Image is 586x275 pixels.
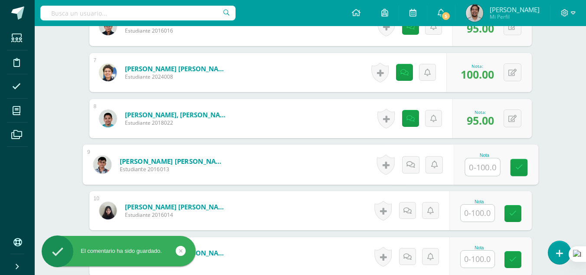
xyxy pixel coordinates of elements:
span: 100.00 [461,67,494,82]
img: 4cf0447d3925208b25dcbe459835d5ba.png [99,18,117,35]
div: Nota [460,245,498,250]
span: Estudiante 2016016 [125,27,229,34]
input: 0-100.0 [461,251,494,268]
span: Estudiante 2018022 [125,119,229,126]
div: Nota [465,153,504,158]
a: [PERSON_NAME] [PERSON_NAME] [125,202,229,211]
img: 262f79e3debce47fe32c8ebed8e12142.png [93,156,111,173]
span: Estudiante 2024008 [125,73,229,80]
img: b98dcfdf1e9a445b6df2d552ad5736ea.png [99,202,117,219]
div: Nota [460,199,498,204]
span: Estudiante 2016014 [125,211,229,219]
span: [PERSON_NAME] [490,5,540,14]
input: 0-100.0 [465,159,500,176]
input: 0-100.0 [461,205,494,222]
div: Nota: [461,63,494,69]
a: [PERSON_NAME] [PERSON_NAME] [125,64,229,73]
img: aa1facf1aff86faba5ca465acb65a1b2.png [99,110,117,127]
div: El comentario ha sido guardado. [42,247,196,255]
a: [PERSON_NAME], [PERSON_NAME] [125,110,229,119]
img: eb28769a265c20a7f2a062e4b93ebb68.png [466,4,483,22]
span: Mi Perfil [490,13,540,20]
div: Nota: [467,109,494,115]
a: [PERSON_NAME] [PERSON_NAME] [119,156,226,166]
img: 8b54395d0a965ce839b636f663ee1b4e.png [99,64,117,81]
input: Busca un usuario... [40,6,236,20]
span: 5 [441,11,451,21]
span: Estudiante 2016013 [119,166,226,173]
span: 95.00 [467,21,494,36]
span: 95.00 [467,113,494,128]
